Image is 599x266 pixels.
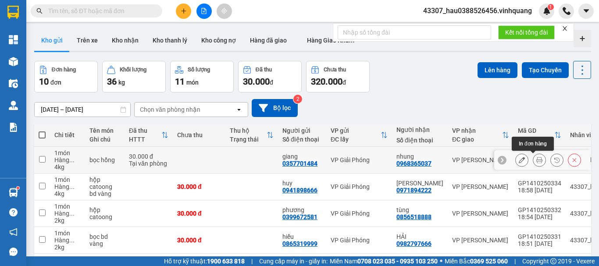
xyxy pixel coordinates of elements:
div: Chưa thu [177,131,221,138]
div: Mã GD [518,127,554,134]
button: aim [217,4,232,19]
span: Hàng Giao Nhầm [307,37,354,44]
span: message [9,248,18,256]
div: HTTT [129,136,161,143]
span: question-circle [9,208,18,216]
div: ĐC giao [452,136,502,143]
div: 18:54 [DATE] [518,213,561,220]
div: VP gửi [331,127,381,134]
span: 11 [175,76,185,87]
img: dashboard-icon [9,35,18,44]
input: Nhập số tổng đài [338,25,491,39]
span: ... [69,183,75,190]
div: Trạng thái [230,136,267,143]
div: 0357701484 [282,160,317,167]
div: Người gửi [282,127,322,134]
div: Số lượng [188,67,210,73]
span: aim [221,8,227,14]
th: Toggle SortBy [326,124,392,147]
div: 2 kg [54,217,81,224]
strong: CÔNG TY TNHH VĨNH QUANG [67,15,186,24]
div: VP Giải Phóng [331,156,388,163]
img: logo [10,14,51,55]
div: ĐC lấy [331,136,381,143]
input: Tìm tên, số ĐT hoặc mã đơn [48,6,152,16]
span: close [562,25,568,32]
div: 4 kg [54,190,81,197]
button: Tạo Chuyến [522,62,569,78]
div: Tên món [89,127,120,134]
sup: 2 [293,95,302,103]
div: In đơn hàng [512,137,554,151]
div: Người nhận [396,126,443,133]
div: Tạo kho hàng mới [574,30,591,47]
span: Cung cấp máy in - giấy in: [259,256,328,266]
div: Hàng thông thường [54,183,81,190]
div: bọc bd vàng [89,233,120,247]
div: Sửa đơn hàng [515,153,528,167]
div: VP Giải Phóng [331,210,388,217]
button: Đã thu30.000đ [238,61,302,92]
span: ... [69,156,75,163]
span: Website [88,46,108,53]
button: Số lượng11món [170,61,234,92]
th: Toggle SortBy [513,124,566,147]
div: 2 kg [54,244,81,251]
div: 30.000 đ [129,153,168,160]
button: Hàng đã giao [243,30,294,51]
span: ⚪️ [440,259,442,263]
div: huy [282,180,322,187]
div: Hàng thông thường [54,237,81,244]
div: 30.000 đ [177,210,221,217]
strong: Hotline : 0889 23 23 23 [98,37,155,43]
span: 10 [39,76,49,87]
sup: 1 [17,187,19,189]
div: VP Giải Phóng [331,237,388,244]
img: warehouse-icon [9,57,18,66]
div: bọc hồng [89,156,120,163]
img: warehouse-icon [9,101,18,110]
div: vũ bê [396,180,443,187]
div: Chọn văn phòng nhận [140,105,200,114]
div: Đơn hàng [52,67,76,73]
strong: : [DOMAIN_NAME] [88,45,165,53]
div: GP1410250332 [518,206,561,213]
div: Đã thu [129,127,161,134]
button: Chưa thu320.000đ [306,61,370,92]
div: 1 món [54,230,81,237]
div: 1 món [54,203,81,210]
div: VP [PERSON_NAME] [452,183,509,190]
input: Select a date range. [35,103,130,117]
span: kg [118,79,125,86]
div: hiếu [282,233,322,240]
th: Toggle SortBy [225,124,278,147]
div: 0982797666 [396,240,431,247]
button: Đơn hàng10đơn [34,61,98,92]
sup: 1 [548,4,554,10]
div: tùng [396,206,443,213]
strong: 1900 633 818 [207,258,245,265]
div: 1 món [54,256,81,263]
svg: open [235,106,242,113]
button: Kho thanh lý [146,30,194,51]
div: VP [PERSON_NAME] [452,156,509,163]
span: file-add [201,8,207,14]
span: Hỗ trợ kỹ thuật: [164,256,245,266]
div: 1 món [54,176,81,183]
div: Chưa thu [324,67,346,73]
span: copyright [550,258,556,264]
span: đ [270,79,273,86]
span: 1 [549,4,552,10]
span: Kết nối tổng đài [505,28,548,37]
span: đ [342,79,346,86]
strong: PHIẾU GỬI HÀNG [91,26,162,35]
img: phone-icon [563,7,570,15]
div: nhung [396,153,443,160]
span: 30.000 [243,76,270,87]
span: plus [181,8,187,14]
button: Khối lượng36kg [102,61,166,92]
div: 1 món [54,149,81,156]
span: caret-down [582,7,590,15]
span: Miền Bắc [445,256,508,266]
div: Khối lượng [120,67,146,73]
